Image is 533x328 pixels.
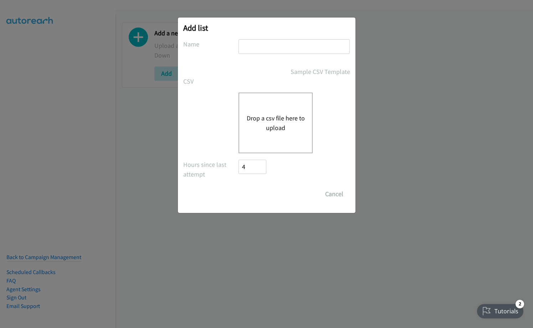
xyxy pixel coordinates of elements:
[473,297,528,323] iframe: Checklist
[246,113,305,133] button: Drop a csv file here to upload
[183,160,239,179] label: Hours since last attempt
[318,187,350,201] button: Cancel
[291,67,350,76] a: Sample CSV Template
[183,76,239,86] label: CSV
[183,39,239,49] label: Name
[183,23,350,33] h2: Add list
